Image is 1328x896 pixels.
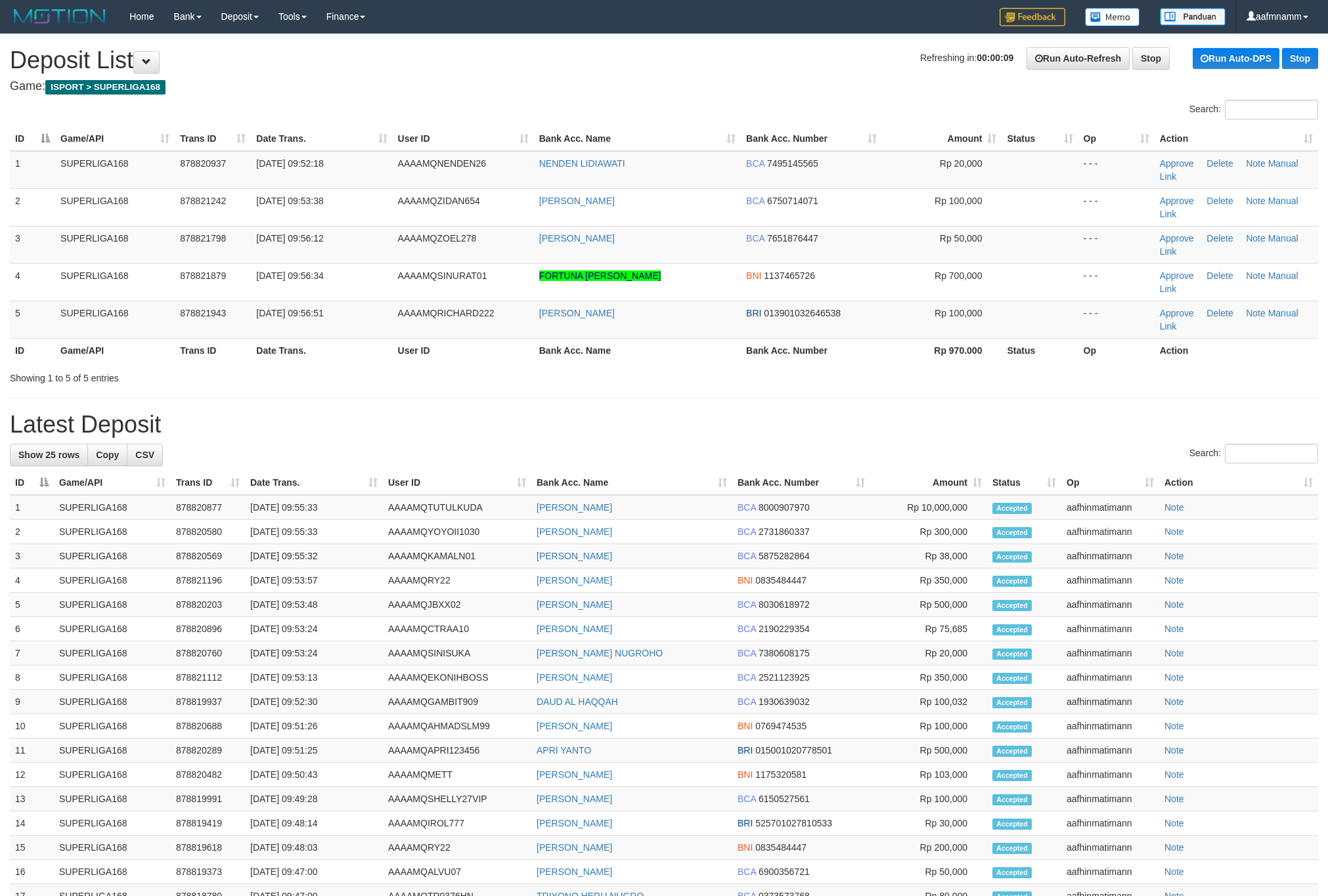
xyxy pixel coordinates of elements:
a: Approve [1160,308,1194,318]
span: Accepted [992,819,1032,830]
span: Copy 0769474535 to clipboard [755,721,807,731]
th: Trans ID: activate to sort column ascending [175,127,251,151]
td: SUPERLIGA168 [54,811,171,836]
td: - - - [1078,226,1155,263]
span: BCA [738,794,756,804]
span: Accepted [992,551,1032,563]
td: 878820289 [171,738,245,763]
a: Delete [1206,196,1233,206]
span: Rp 700,000 [935,270,982,281]
a: Note [1164,818,1184,828]
h4: Game: [10,80,1318,93]
th: Rp 970.000 [882,338,1002,362]
a: [PERSON_NAME] [537,842,612,853]
td: 2 [10,188,55,226]
th: Bank Acc. Name [534,338,741,362]
td: Rp 103,000 [870,763,987,787]
th: Game/API [55,338,175,362]
span: AAAAMQNENDEN26 [398,158,487,169]
a: [PERSON_NAME] NUGROHO [537,648,663,658]
td: SUPERLIGA168 [54,544,171,568]
th: Date Trans. [251,338,392,362]
td: 5 [10,301,55,338]
a: [PERSON_NAME] [537,624,612,634]
span: BCA [746,233,764,244]
td: 9 [10,690,54,714]
span: Accepted [992,527,1032,538]
td: AAAAMQKAMALN01 [383,544,531,568]
th: Action: activate to sort column ascending [1159,471,1318,495]
span: BNI [738,575,753,586]
span: Accepted [992,770,1032,781]
span: BCA [746,196,764,206]
span: 878821798 [180,233,226,244]
h1: Deposit List [10,47,1318,74]
td: [DATE] 09:53:24 [245,641,383,666]
img: panduan.png [1160,8,1226,26]
td: AAAAMQMETT [383,763,531,787]
th: Amount: activate to sort column ascending [870,471,987,495]
td: SUPERLIGA168 [55,151,175,189]
input: Search: [1225,444,1318,463]
td: SUPERLIGA168 [54,738,171,763]
a: Note [1164,672,1184,683]
span: Accepted [992,794,1032,805]
td: aafhinmatimann [1061,666,1159,690]
td: aafhinmatimann [1061,520,1159,544]
td: - - - [1078,301,1155,338]
span: BCA [738,526,756,537]
td: aafhinmatimann [1061,641,1159,666]
span: [DATE] 09:56:34 [256,270,323,281]
td: AAAAMQIROL777 [383,811,531,836]
td: 878820877 [171,495,245,520]
a: Note [1246,233,1266,244]
td: SUPERLIGA168 [54,641,171,666]
a: Note [1246,196,1266,206]
td: [DATE] 09:49:28 [245,787,383,811]
span: Copy 2521123925 to clipboard [759,672,810,683]
td: 12 [10,763,54,787]
span: Copy 8030618972 to clipboard [759,599,810,610]
td: [DATE] 09:53:48 [245,593,383,617]
td: 878819991 [171,787,245,811]
span: Copy 2731860337 to clipboard [759,526,810,537]
a: Run Auto-Refresh [1027,47,1130,70]
td: 8 [10,666,54,690]
td: AAAAMQSHELLY27VIP [383,787,531,811]
td: AAAAMQJBXX02 [383,593,531,617]
td: AAAAMQYOYOII1030 [383,520,531,544]
td: Rp 300,000 [870,520,987,544]
a: [PERSON_NAME] [537,599,612,610]
a: [PERSON_NAME] [537,551,612,561]
span: Accepted [992,649,1032,660]
td: SUPERLIGA168 [54,714,171,738]
td: Rp 350,000 [870,568,987,593]
img: Button%20Memo.svg [1085,8,1140,26]
span: Copy 5875282864 to clipboard [759,551,810,561]
td: aafhinmatimann [1061,787,1159,811]
td: AAAAMQCTRAA10 [383,617,531,641]
a: Note [1164,624,1184,634]
td: 4 [10,263,55,301]
td: aafhinmatimann [1061,763,1159,787]
span: AAAAMQRICHARD222 [398,308,495,318]
span: Copy 6750714071 to clipboard [767,196,818,206]
a: Note [1164,648,1184,658]
span: Copy [96,450,119,460]
a: Approve [1160,196,1194,206]
th: Bank Acc. Name: activate to sort column ascending [534,127,741,151]
span: AAAAMQZOEL278 [398,233,477,244]
span: BCA [738,599,756,610]
a: Delete [1206,158,1233,169]
span: Copy 7495145565 to clipboard [767,158,818,169]
th: Date Trans.: activate to sort column ascending [251,127,392,151]
th: Bank Acc. Name: activate to sort column ascending [531,471,732,495]
th: User ID: activate to sort column ascending [383,471,531,495]
td: 3 [10,226,55,263]
a: [PERSON_NAME] [537,794,612,804]
span: BCA [738,624,756,634]
td: Rp 100,000 [870,787,987,811]
a: Note [1164,745,1184,756]
a: Note [1164,502,1184,513]
a: Note [1164,575,1184,586]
